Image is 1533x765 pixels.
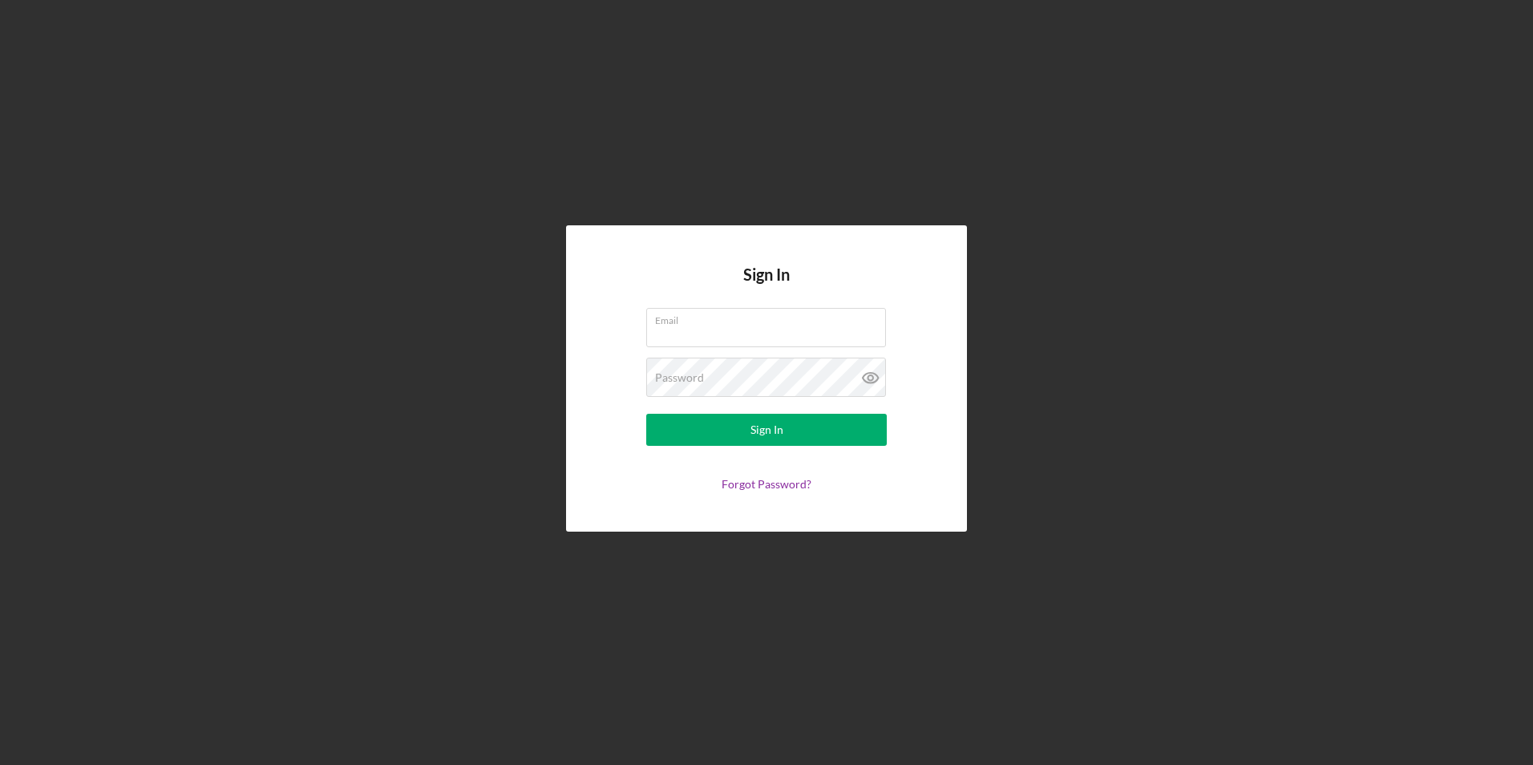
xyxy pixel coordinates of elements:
[655,371,704,384] label: Password
[655,309,886,326] label: Email
[750,414,783,446] div: Sign In
[743,265,790,308] h4: Sign In
[722,477,811,491] a: Forgot Password?
[646,414,887,446] button: Sign In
